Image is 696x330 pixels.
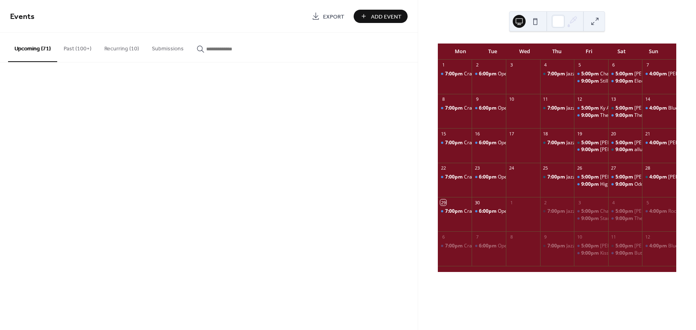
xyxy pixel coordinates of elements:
[498,243,569,249] div: Open Mic with [PERSON_NAME]
[608,181,642,188] div: Odd Man Rush
[474,131,480,137] div: 16
[581,78,600,85] span: 9:00pm
[581,215,600,222] span: 9:00pm
[615,139,634,146] span: 5:00pm
[541,44,573,60] div: Thu
[498,208,569,215] div: Open Mic with [PERSON_NAME]
[574,112,608,119] div: The Fabulous Tonemasters
[440,165,446,171] div: 22
[581,208,600,215] span: 5:00pm
[600,112,661,119] div: The Fabulous Tonemasters
[605,44,638,60] div: Sat
[508,165,514,171] div: 24
[600,250,617,257] div: Kissers!
[608,105,642,112] div: Mike MacCurdy
[445,208,464,215] span: 7:00pm
[581,243,600,249] span: 5:00pm
[642,174,676,181] div: Tami J. Wilde
[611,234,617,240] div: 11
[615,78,634,85] span: 9:00pm
[543,131,549,137] div: 18
[634,146,647,153] div: allura
[472,208,506,215] div: Open Mic with Joslynn Burford
[479,243,498,249] span: 6:00pm
[574,215,608,222] div: Stand Back!
[508,234,514,240] div: 8
[472,71,506,77] div: Open Mic with Joslynn Burford
[576,131,582,137] div: 19
[608,71,642,77] div: Taylor Abrahamse
[566,174,607,181] div: Jazz & Blues Night
[634,78,674,85] div: Electric City Pulse
[581,139,600,146] span: 5:00pm
[649,105,668,112] span: 4:00pm
[634,105,672,112] div: [PERSON_NAME]
[574,250,608,257] div: Kissers!
[540,139,574,146] div: Jazz & Blues Night
[543,62,549,68] div: 4
[472,105,506,112] div: Open Mic with Johann Burkhardt
[615,181,634,188] span: 9:00pm
[543,199,549,205] div: 2
[508,131,514,137] div: 17
[540,105,574,112] div: Jazz & Blues Night
[474,199,480,205] div: 30
[472,139,506,146] div: Open Mic with Joslynn Burford
[98,33,145,61] button: Recurring (10)
[574,243,608,249] div: Victoria Yeh & Mike Graham
[611,131,617,137] div: 20
[615,71,634,77] span: 5:00pm
[573,44,605,60] div: Fri
[576,234,582,240] div: 10
[581,181,600,188] span: 9:00pm
[323,12,344,21] span: Export
[566,243,607,249] div: Jazz & Blues Night
[615,174,634,181] span: 5:00pm
[608,78,642,85] div: Electric City Pulse
[576,199,582,205] div: 3
[642,139,676,146] div: Washboard Hank & The Wringers
[634,112,687,119] div: The Hounds of Thunder
[498,71,569,77] div: Open Mic with [PERSON_NAME]
[649,139,668,146] span: 4:00pm
[600,243,682,249] div: [PERSON_NAME] & [PERSON_NAME]
[474,165,480,171] div: 23
[615,208,634,215] span: 5:00pm
[479,208,498,215] span: 6:00pm
[608,243,642,249] div: Joslynn Burford
[540,71,574,77] div: Jazz & Blues Night
[649,208,668,215] span: 4:00pm
[479,139,498,146] span: 6:00pm
[608,215,642,222] div: The Hippie Chicks
[354,10,408,23] button: Add Event
[547,174,566,181] span: 7:00pm
[566,208,607,215] div: Jazz & Blues Night
[540,174,574,181] div: Jazz & Blues Night
[438,243,472,249] div: Crash and Burn
[306,10,350,23] a: Export
[547,243,566,249] span: 7:00pm
[576,96,582,102] div: 12
[10,9,35,25] span: Events
[509,44,541,60] div: Wed
[634,181,667,188] div: Odd Man Rush
[440,199,446,205] div: 29
[600,105,617,112] div: Ky Anto
[649,174,668,181] span: 4:00pm
[479,105,498,112] span: 6:00pm
[438,105,472,112] div: Crash and Burn
[547,71,566,77] span: 7:00pm
[600,215,626,222] div: Stand Back!
[445,243,464,249] span: 7:00pm
[615,105,634,112] span: 5:00pm
[649,243,668,249] span: 4:00pm
[576,62,582,68] div: 5
[581,105,600,112] span: 5:00pm
[440,131,446,137] div: 15
[508,199,514,205] div: 1
[445,71,464,77] span: 7:00pm
[574,208,608,215] div: Charlie Horse
[464,139,499,146] div: Crash and Burn
[566,105,607,112] div: Jazz & Blues Night
[574,71,608,77] div: Charlie Horse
